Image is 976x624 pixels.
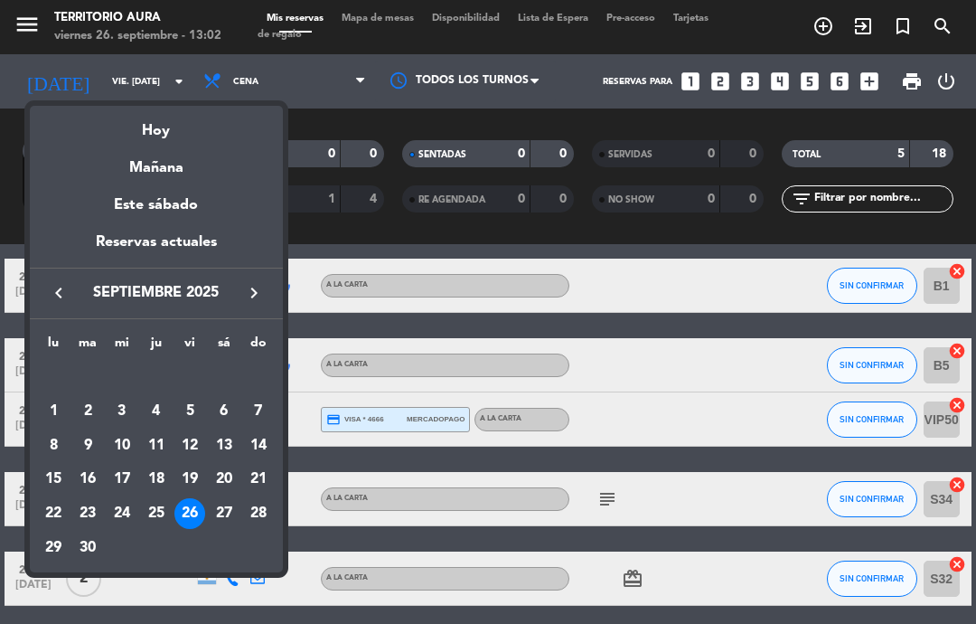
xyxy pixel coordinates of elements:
[37,394,71,429] td: 1 de septiembre de 2025
[238,281,270,305] button: keyboard_arrow_right
[139,429,174,463] td: 11 de septiembre de 2025
[70,496,105,531] td: 23 de septiembre de 2025
[70,531,105,565] td: 30 de septiembre de 2025
[209,464,239,495] div: 20
[107,430,137,461] div: 10
[243,396,274,427] div: 7
[105,462,139,496] td: 17 de septiembre de 2025
[37,496,71,531] td: 22 de septiembre de 2025
[107,464,137,495] div: 17
[72,430,103,461] div: 9
[243,498,274,529] div: 28
[241,496,276,531] td: 28 de septiembre de 2025
[37,462,71,496] td: 15 de septiembre de 2025
[38,430,69,461] div: 8
[105,429,139,463] td: 10 de septiembre de 2025
[241,394,276,429] td: 7 de septiembre de 2025
[139,394,174,429] td: 4 de septiembre de 2025
[139,333,174,361] th: jueves
[72,533,103,563] div: 30
[105,333,139,361] th: miércoles
[70,394,105,429] td: 2 de septiembre de 2025
[243,464,274,495] div: 21
[37,360,276,394] td: SEP.
[141,498,172,529] div: 25
[174,498,205,529] div: 26
[37,531,71,565] td: 29 de septiembre de 2025
[174,464,205,495] div: 19
[209,498,239,529] div: 27
[48,282,70,304] i: keyboard_arrow_left
[105,394,139,429] td: 3 de septiembre de 2025
[173,429,207,463] td: 12 de septiembre de 2025
[173,496,207,531] td: 26 de septiembre de 2025
[30,106,283,143] div: Hoy
[141,396,172,427] div: 4
[105,496,139,531] td: 24 de septiembre de 2025
[243,430,274,461] div: 14
[37,333,71,361] th: lunes
[173,333,207,361] th: viernes
[38,533,69,563] div: 29
[209,396,239,427] div: 6
[70,429,105,463] td: 9 de septiembre de 2025
[30,143,283,180] div: Mañana
[30,231,283,268] div: Reservas actuales
[241,429,276,463] td: 14 de septiembre de 2025
[141,430,172,461] div: 11
[72,396,103,427] div: 2
[70,333,105,361] th: martes
[38,396,69,427] div: 1
[139,496,174,531] td: 25 de septiembre de 2025
[174,430,205,461] div: 12
[243,282,265,304] i: keyboard_arrow_right
[174,396,205,427] div: 5
[173,462,207,496] td: 19 de septiembre de 2025
[107,498,137,529] div: 24
[207,462,241,496] td: 20 de septiembre de 2025
[141,464,172,495] div: 18
[30,180,283,231] div: Este sábado
[173,394,207,429] td: 5 de septiembre de 2025
[72,464,103,495] div: 16
[207,333,241,361] th: sábado
[107,396,137,427] div: 3
[42,281,75,305] button: keyboard_arrow_left
[75,281,238,305] span: septiembre 2025
[241,333,276,361] th: domingo
[207,496,241,531] td: 27 de septiembre de 2025
[209,430,239,461] div: 13
[70,462,105,496] td: 16 de septiembre de 2025
[37,429,71,463] td: 8 de septiembre de 2025
[72,498,103,529] div: 23
[241,462,276,496] td: 21 de septiembre de 2025
[139,462,174,496] td: 18 de septiembre de 2025
[38,464,69,495] div: 15
[38,498,69,529] div: 22
[207,429,241,463] td: 13 de septiembre de 2025
[207,394,241,429] td: 6 de septiembre de 2025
